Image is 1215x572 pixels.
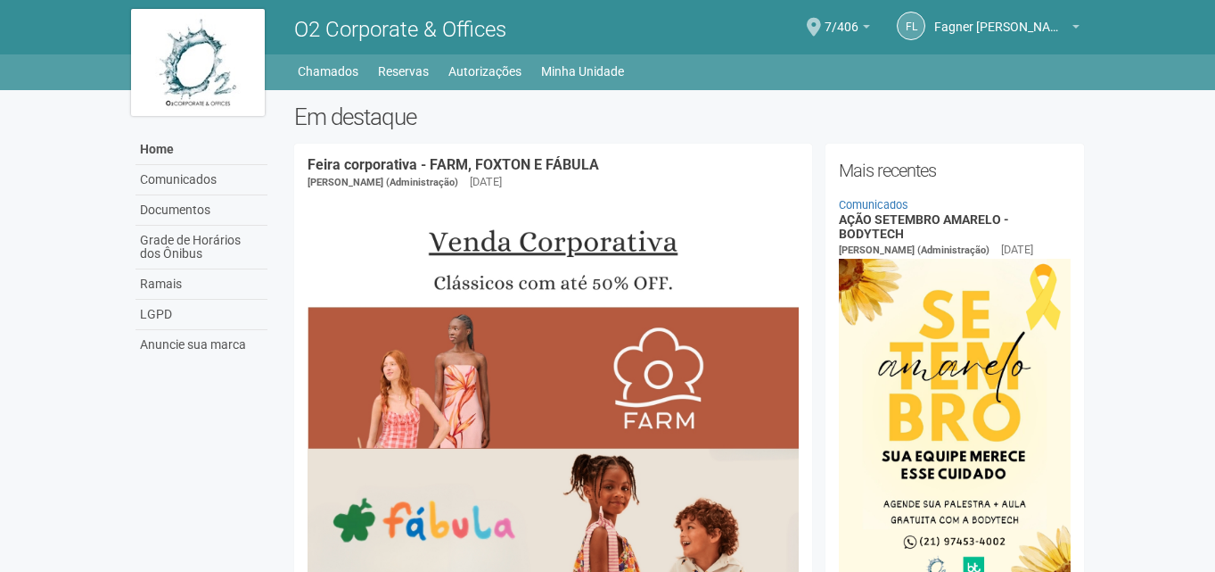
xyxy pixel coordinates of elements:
[934,22,1080,37] a: Fagner [PERSON_NAME]
[294,17,506,42] span: O2 Corporate & Offices
[135,226,267,269] a: Grade de Horários dos Ônibus
[1001,242,1033,258] div: [DATE]
[839,212,1009,240] a: AÇÃO SETEMBRO AMARELO - BODYTECH
[541,59,624,84] a: Minha Unidade
[135,330,267,360] a: Anuncie sua marca
[839,157,1071,184] h2: Mais recentes
[308,156,599,173] a: Feira corporativa - FARM, FOXTON E FÁBULA
[378,59,429,84] a: Reservas
[135,195,267,226] a: Documentos
[135,269,267,300] a: Ramais
[294,104,1085,130] h2: Em destaque
[135,165,267,195] a: Comunicados
[448,59,521,84] a: Autorizações
[825,22,870,37] a: 7/406
[934,3,1068,34] span: Fagner Luz
[470,174,502,190] div: [DATE]
[298,59,358,84] a: Chamados
[135,300,267,330] a: LGPD
[308,177,458,188] span: [PERSON_NAME] (Administração)
[839,198,908,211] a: Comunicados
[897,12,925,40] a: FL
[825,3,858,34] span: 7/406
[135,135,267,165] a: Home
[839,245,989,256] span: [PERSON_NAME] (Administração)
[131,9,265,116] img: logo.jpg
